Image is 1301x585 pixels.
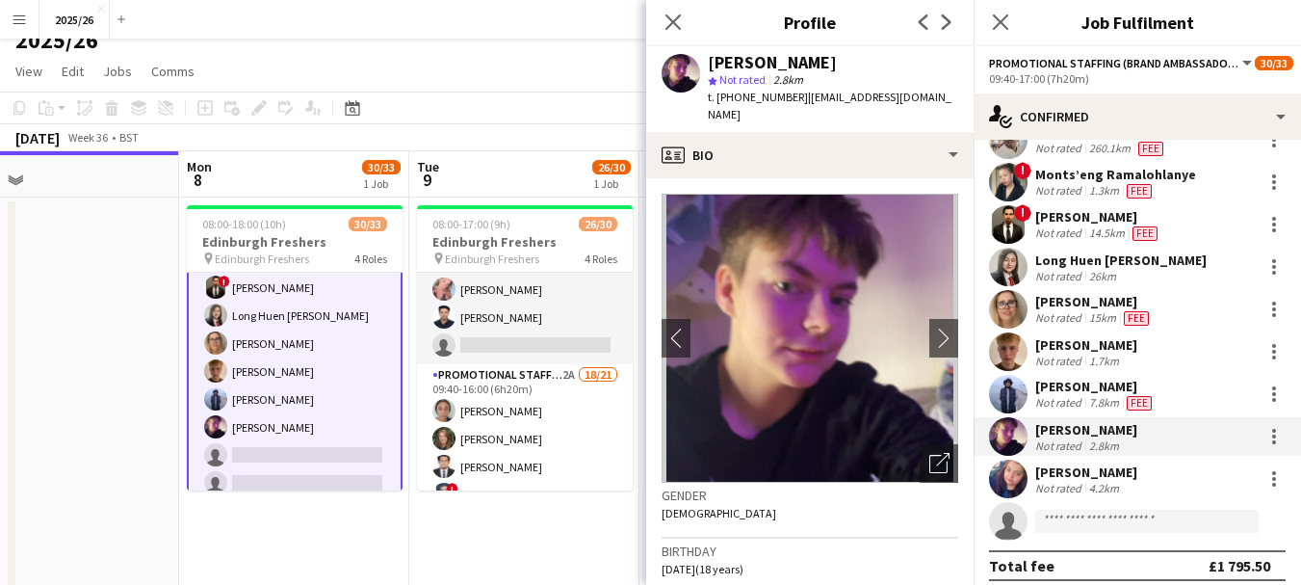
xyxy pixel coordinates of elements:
[592,160,631,174] span: 26/30
[1014,162,1031,179] span: !
[1085,439,1123,453] div: 2.8km
[445,252,539,266] span: Edinburgh Freshers
[363,176,400,191] div: 1 Job
[95,59,140,84] a: Jobs
[15,128,60,147] div: [DATE]
[1035,269,1085,283] div: Not rated
[1035,481,1085,495] div: Not rated
[1035,336,1137,354] div: [PERSON_NAME]
[662,194,958,483] img: Crew avatar or photo
[64,130,112,145] span: Week 36
[1035,378,1156,395] div: [PERSON_NAME]
[1035,395,1085,411] div: Not rated
[1129,226,1161,241] div: Crew has different fees then in role
[119,130,139,145] div: BST
[215,252,309,266] span: Edinburgh Freshers
[1123,395,1156,411] div: Crew has different fees then in role
[362,160,401,174] span: 30/33
[187,158,212,175] span: Mon
[585,252,617,266] span: 4 Roles
[1085,183,1123,199] div: 1.3km
[989,71,1286,86] div: 09:40-17:00 (7h20m)
[593,176,630,191] div: 1 Job
[187,205,403,491] app-job-card: 08:00-18:00 (10h)30/33Edinburgh Freshers Edinburgh Freshers4 Roles![PERSON_NAME] [PERSON_NAME]!Mo...
[662,506,776,520] span: [DEMOGRAPHIC_DATA]
[1035,208,1161,226] div: [PERSON_NAME]
[1123,183,1156,199] div: Crew has different fees then in role
[1035,166,1196,183] div: Monts’eng Ramalohlanye
[417,205,633,491] app-job-card: 08:00-17:00 (9h)26/30Edinburgh Freshers Edinburgh Freshers4 Roles[PERSON_NAME][PERSON_NAME][PERSO...
[354,252,387,266] span: 4 Roles
[1085,395,1123,411] div: 7.8km
[219,276,230,287] span: !
[646,132,974,178] div: Bio
[1120,310,1153,326] div: Crew has different fees then in role
[8,59,50,84] a: View
[1085,269,1120,283] div: 26km
[1014,204,1031,222] span: !
[187,233,403,251] h3: Edinburgh Freshers
[417,233,633,251] h3: Edinburgh Freshers
[1085,141,1134,156] div: 260.1km
[989,56,1239,70] span: Promotional Staffing (Brand Ambassadors)
[579,217,617,231] span: 26/30
[1035,293,1153,310] div: [PERSON_NAME]
[989,56,1255,70] button: Promotional Staffing (Brand Ambassadors)
[1085,354,1123,368] div: 1.7km
[1035,141,1085,156] div: Not rated
[989,556,1054,575] div: Total fee
[769,72,807,87] span: 2.8km
[662,487,958,504] h3: Gender
[1134,141,1167,156] div: Crew has different fees then in role
[974,10,1301,35] h3: Job Fulfilment
[1035,464,1137,481] div: [PERSON_NAME]
[15,26,98,55] h1: 2025/26
[1035,310,1085,326] div: Not rated
[708,54,837,71] div: [PERSON_NAME]
[719,72,766,87] span: Not rated
[1127,184,1152,199] span: Fee
[1124,311,1149,326] span: Fee
[1035,252,1207,269] div: Long Huen [PERSON_NAME]
[974,93,1301,140] div: Confirmed
[417,158,439,175] span: Tue
[1035,183,1085,199] div: Not rated
[103,63,132,80] span: Jobs
[184,169,212,191] span: 8
[202,217,286,231] span: 08:00-18:00 (10h)
[1085,226,1129,241] div: 14.5km
[1035,439,1085,453] div: Not rated
[708,90,951,121] span: | [EMAIL_ADDRESS][DOMAIN_NAME]
[1035,421,1137,439] div: [PERSON_NAME]
[143,59,202,84] a: Comms
[54,59,91,84] a: Edit
[646,10,974,35] h3: Profile
[1127,396,1152,411] span: Fee
[349,217,387,231] span: 30/33
[920,444,958,483] div: Open photos pop-in
[151,63,195,80] span: Comms
[1085,310,1120,326] div: 15km
[1085,481,1123,495] div: 4.2km
[432,217,510,231] span: 08:00-17:00 (9h)
[644,169,672,191] span: 10
[708,90,808,104] span: t. [PHONE_NUMBER]
[662,543,958,560] h3: Birthday
[1138,142,1163,156] span: Fee
[15,63,42,80] span: View
[1035,226,1085,241] div: Not rated
[1255,56,1293,70] span: 30/33
[1132,226,1158,241] span: Fee
[447,483,458,494] span: !
[39,1,110,39] button: 2025/26
[662,562,743,576] span: [DATE] (18 years)
[62,63,84,80] span: Edit
[1035,354,1085,368] div: Not rated
[414,169,439,191] span: 9
[1209,556,1270,575] div: £1 795.50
